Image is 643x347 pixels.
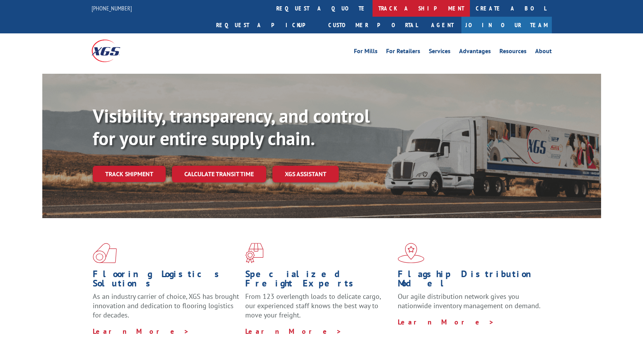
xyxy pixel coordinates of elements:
[398,292,541,310] span: Our agile distribution network gives you nationwide inventory management on demand.
[93,104,370,150] b: Visibility, transparency, and control for your entire supply chain.
[398,269,544,292] h1: Flagship Distribution Model
[93,269,239,292] h1: Flooring Logistics Solutions
[461,17,552,33] a: Join Our Team
[354,48,378,57] a: For Mills
[499,48,527,57] a: Resources
[322,17,423,33] a: Customer Portal
[93,292,239,319] span: As an industry carrier of choice, XGS has brought innovation and dedication to flooring logistics...
[423,17,461,33] a: Agent
[429,48,451,57] a: Services
[398,318,494,326] a: Learn More >
[459,48,491,57] a: Advantages
[535,48,552,57] a: About
[92,4,132,12] a: [PHONE_NUMBER]
[386,48,420,57] a: For Retailers
[245,327,342,336] a: Learn More >
[93,327,189,336] a: Learn More >
[245,269,392,292] h1: Specialized Freight Experts
[93,166,166,182] a: Track shipment
[172,166,266,182] a: Calculate transit time
[398,243,425,263] img: xgs-icon-flagship-distribution-model-red
[245,243,263,263] img: xgs-icon-focused-on-flooring-red
[93,243,117,263] img: xgs-icon-total-supply-chain-intelligence-red
[210,17,322,33] a: Request a pickup
[272,166,339,182] a: XGS ASSISTANT
[245,292,392,326] p: From 123 overlength loads to delicate cargo, our experienced staff knows the best way to move you...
